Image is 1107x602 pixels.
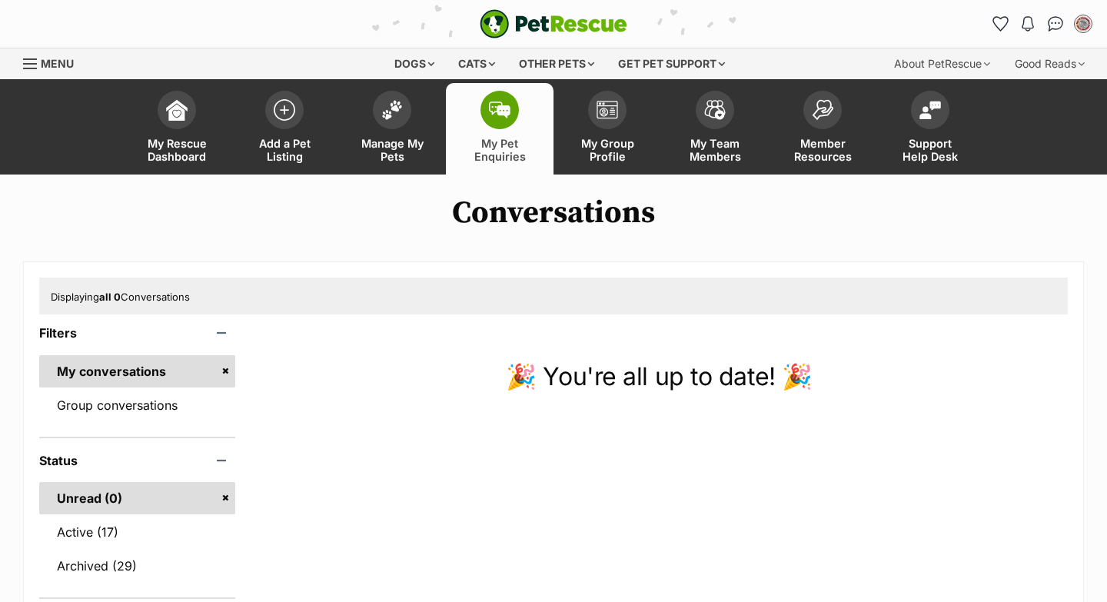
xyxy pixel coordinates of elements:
[39,355,235,387] a: My conversations
[357,137,427,163] span: Manage My Pets
[480,9,627,38] a: PetRescue
[274,99,295,121] img: add-pet-listing-icon-0afa8454b4691262ce3f59096e99ab1cd57d4a30225e0717b998d2c9b9846f56.svg
[1075,16,1091,32] img: Arrabella Dee profile pic
[166,99,188,121] img: dashboard-icon-eb2f2d2d3e046f16d808141f083e7271f6b2e854fb5c12c21221c1fb7104beca.svg
[39,389,235,421] a: Group conversations
[489,101,510,118] img: pet-enquiries-icon-7e3ad2cf08bfb03b45e93fb7055b45f3efa6380592205ae92323e6603595dc1f.svg
[39,516,235,548] a: Active (17)
[41,57,74,70] span: Menu
[661,83,769,175] a: My Team Members
[876,83,984,175] a: Support Help Desk
[1016,12,1040,36] button: Notifications
[988,12,1095,36] ul: Account quick links
[788,137,857,163] span: Member Resources
[123,83,231,175] a: My Rescue Dashboard
[338,83,446,175] a: Manage My Pets
[51,291,190,303] span: Displaying Conversations
[704,100,726,120] img: team-members-icon-5396bd8760b3fe7c0b43da4ab00e1e3bb1a5d9ba89233759b79545d2d3fc5d0d.svg
[680,137,750,163] span: My Team Members
[1043,12,1068,36] a: Conversations
[39,482,235,514] a: Unread (0)
[919,101,941,119] img: help-desk-icon-fdf02630f3aa405de69fd3d07c3f3aa587a6932b1a1747fa1d2bba05be0121f9.svg
[597,101,618,119] img: group-profile-icon-3fa3cf56718a62981997c0bc7e787c4b2cf8bcc04b72c1350f741eb67cf2f40e.svg
[1071,12,1095,36] button: My account
[1048,16,1064,32] img: chat-41dd97257d64d25036548639549fe6c8038ab92f7586957e7f3b1b290dea8141.svg
[883,48,1001,79] div: About PetRescue
[23,48,85,76] a: Menu
[553,83,661,175] a: My Group Profile
[447,48,506,79] div: Cats
[251,358,1068,395] p: 🎉 You're all up to date! 🎉
[39,454,235,467] header: Status
[446,83,553,175] a: My Pet Enquiries
[384,48,445,79] div: Dogs
[607,48,736,79] div: Get pet support
[465,137,534,163] span: My Pet Enquiries
[250,137,319,163] span: Add a Pet Listing
[480,9,627,38] img: logo-e224e6f780fb5917bec1dbf3a21bbac754714ae5b6737aabdf751b685950b380.svg
[231,83,338,175] a: Add a Pet Listing
[508,48,605,79] div: Other pets
[812,99,833,120] img: member-resources-icon-8e73f808a243e03378d46382f2149f9095a855e16c252ad45f914b54edf8863c.svg
[769,83,876,175] a: Member Resources
[988,12,1012,36] a: Favourites
[896,137,965,163] span: Support Help Desk
[573,137,642,163] span: My Group Profile
[1004,48,1095,79] div: Good Reads
[99,291,121,303] strong: all 0
[39,550,235,582] a: Archived (29)
[381,100,403,120] img: manage-my-pets-icon-02211641906a0b7f246fdf0571729dbe1e7629f14944591b6c1af311fb30b64b.svg
[1022,16,1034,32] img: notifications-46538b983faf8c2785f20acdc204bb7945ddae34d4c08c2a6579f10ce5e182be.svg
[39,326,235,340] header: Filters
[142,137,211,163] span: My Rescue Dashboard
